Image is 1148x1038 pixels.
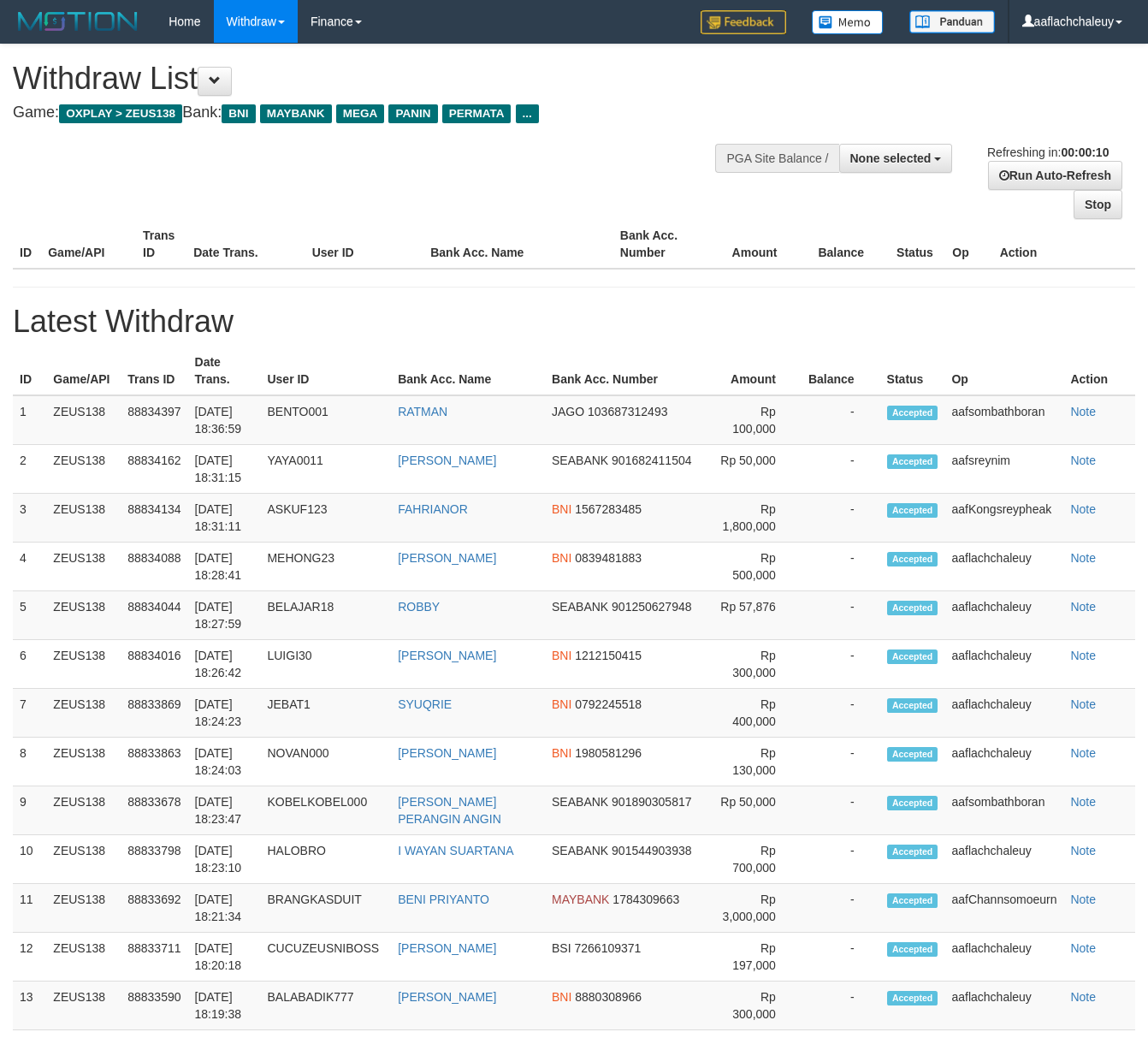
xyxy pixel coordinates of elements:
[887,991,938,1005] span: Accepted
[121,982,187,1030] td: 88833590
[1070,795,1096,809] a: Note
[802,640,880,689] td: -
[709,395,802,445] td: Rp 100,000
[887,845,938,859] span: Accepted
[13,220,41,269] th: ID
[121,738,187,786] td: 88833863
[46,591,121,640] td: ZEUS138
[121,543,187,591] td: 88834088
[944,933,1063,982] td: aaflachchaleuy
[802,982,880,1030] td: -
[545,347,709,395] th: Bank Acc. Number
[1070,600,1096,614] a: Note
[398,697,452,711] a: SYUQRIE
[890,220,945,269] th: Status
[46,933,121,982] td: ZEUS138
[46,835,121,884] td: ZEUS138
[709,689,802,738] td: Rp 400,000
[552,649,571,662] span: BNI
[944,786,1063,835] td: aafsombathboran
[588,405,667,418] span: 103687312493
[398,649,496,662] a: [PERSON_NAME]
[944,640,1063,689] td: aaflachchaleuy
[612,600,691,614] span: 901250627948
[188,543,261,591] td: [DATE] 18:28:41
[552,405,584,418] span: JAGO
[260,591,391,640] td: BELAJAR18
[260,933,391,982] td: CUCUZEUSNIBOSS
[398,795,501,826] a: [PERSON_NAME] PERANGIN ANGIN
[13,395,46,445] td: 1
[552,600,608,614] span: SEABANK
[188,640,261,689] td: [DATE] 18:26:42
[13,494,46,543] td: 3
[13,9,143,34] img: MOTION_logo.png
[613,220,708,269] th: Bank Acc. Number
[993,220,1135,269] th: Action
[13,689,46,738] td: 7
[575,697,642,711] span: 0792245518
[887,552,938,566] span: Accepted
[121,786,187,835] td: 88833678
[944,884,1063,933] td: aafChannsomoeurn
[398,893,489,906] a: BENI PRIYANTO
[13,543,46,591] td: 4
[850,151,932,165] span: None selected
[802,738,880,786] td: -
[121,884,187,933] td: 88833692
[260,786,391,835] td: KOBELKOBEL000
[398,600,440,614] a: ROBBY
[46,543,121,591] td: ZEUS138
[121,445,187,494] td: 88834162
[188,933,261,982] td: [DATE] 18:20:18
[1070,551,1096,565] a: Note
[987,145,1109,159] span: Refreshing in:
[1063,347,1135,395] th: Action
[188,738,261,786] td: [DATE] 18:24:03
[709,640,802,689] td: Rp 300,000
[709,884,802,933] td: Rp 3,000,000
[13,347,46,395] th: ID
[552,502,571,516] span: BNI
[1061,145,1109,159] strong: 00:00:10
[46,347,121,395] th: Game/API
[121,591,187,640] td: 88834044
[46,494,121,543] td: ZEUS138
[188,347,261,395] th: Date Trans.
[1070,454,1096,467] a: Note
[46,884,121,933] td: ZEUS138
[260,982,391,1030] td: BALABADIK777
[887,454,938,469] span: Accepted
[260,445,391,494] td: YAYA0011
[188,689,261,738] td: [DATE] 18:24:23
[575,502,642,516] span: 1567283485
[709,786,802,835] td: Rp 50,000
[709,738,802,786] td: Rp 130,000
[398,502,468,516] a: FAHRIANOR
[839,144,953,173] button: None selected
[709,445,802,494] td: Rp 50,000
[709,494,802,543] td: Rp 1,800,000
[887,503,938,518] span: Accepted
[944,689,1063,738] td: aaflachchaleuy
[944,738,1063,786] td: aaflachchaleuy
[1070,844,1096,857] a: Note
[1070,746,1096,760] a: Note
[398,746,496,760] a: [PERSON_NAME]
[46,689,121,738] td: ZEUS138
[121,347,187,395] th: Trans ID
[121,395,187,445] td: 88834397
[802,395,880,445] td: -
[575,941,642,955] span: 7266109371
[260,640,391,689] td: LUIGI30
[423,220,613,269] th: Bank Acc. Name
[612,795,691,809] span: 901890305817
[13,445,46,494] td: 2
[46,738,121,786] td: ZEUS138
[552,697,571,711] span: BNI
[701,10,786,34] img: Feedback.jpg
[121,640,187,689] td: 88834016
[46,786,121,835] td: ZEUS138
[887,601,938,615] span: Accepted
[988,161,1122,190] a: Run Auto-Refresh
